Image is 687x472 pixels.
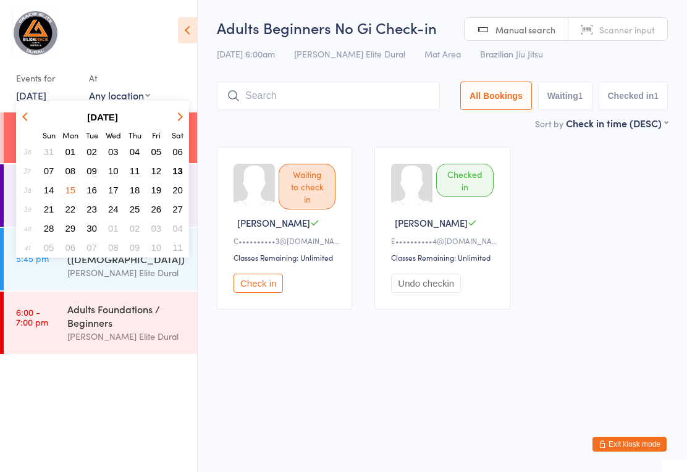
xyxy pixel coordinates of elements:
[172,204,183,214] span: 27
[168,162,187,179] button: 13
[237,216,310,229] span: [PERSON_NAME]
[23,146,31,156] em: 36
[599,23,655,36] span: Scanner input
[172,185,183,195] span: 20
[86,242,97,253] span: 07
[89,88,150,102] div: Any location
[108,166,119,176] span: 10
[129,130,141,140] small: Thursday
[130,185,140,195] span: 18
[16,307,48,327] time: 6:00 - 7:00 pm
[40,201,59,217] button: 21
[4,292,197,354] a: 6:00 -7:00 pmAdults Foundations / Beginners[PERSON_NAME] Elite Dural
[44,146,54,157] span: 31
[23,223,31,233] em: 40
[395,216,468,229] span: [PERSON_NAME]
[12,9,59,56] img: Gracie Elite Jiu Jitsu Dural
[65,242,76,253] span: 06
[168,182,187,198] button: 20
[538,82,592,110] button: Waiting1
[535,117,563,130] label: Sort by
[391,274,461,293] button: Undo checkin
[61,182,80,198] button: 15
[592,437,667,452] button: Exit kiosk mode
[125,239,145,256] button: 09
[424,48,461,60] span: Mat Area
[151,146,162,157] span: 05
[168,220,187,237] button: 04
[40,143,59,160] button: 31
[16,243,49,263] time: 5:00 - 5:45 pm
[44,242,54,253] span: 05
[152,130,161,140] small: Friday
[566,116,668,130] div: Check in time (DESC)
[86,204,97,214] span: 23
[24,242,30,252] em: 41
[62,130,78,140] small: Monday
[480,48,543,60] span: Brazilian Jiu Jitsu
[151,166,162,176] span: 12
[86,185,97,195] span: 16
[65,185,76,195] span: 15
[44,185,54,195] span: 14
[217,82,440,110] input: Search
[391,235,497,246] div: E••••••••••4@[DOMAIN_NAME]
[151,185,162,195] span: 19
[279,164,335,209] div: Waiting to check in
[172,166,183,176] span: 13
[147,143,166,160] button: 05
[23,185,31,195] em: 38
[44,223,54,234] span: 28
[4,228,197,290] a: 5:00 -5:45 pmKids & Juniors ([DEMOGRAPHIC_DATA])[PERSON_NAME] Elite Dural
[61,201,80,217] button: 22
[147,239,166,256] button: 10
[125,201,145,217] button: 25
[61,239,80,256] button: 06
[65,166,76,176] span: 08
[108,185,119,195] span: 17
[172,242,183,253] span: 11
[234,252,339,263] div: Classes Remaining: Unlimited
[40,239,59,256] button: 05
[65,146,76,157] span: 01
[82,162,101,179] button: 09
[172,130,183,140] small: Saturday
[86,146,97,157] span: 02
[104,182,123,198] button: 17
[125,220,145,237] button: 02
[125,143,145,160] button: 04
[82,220,101,237] button: 30
[460,82,532,110] button: All Bookings
[108,204,119,214] span: 24
[86,130,98,140] small: Tuesday
[104,220,123,237] button: 01
[40,220,59,237] button: 28
[61,162,80,179] button: 08
[168,143,187,160] button: 06
[108,223,119,234] span: 01
[294,48,405,60] span: [PERSON_NAME] Elite Dural
[495,23,555,36] span: Manual search
[44,166,54,176] span: 07
[23,204,31,214] em: 39
[130,166,140,176] span: 11
[125,182,145,198] button: 18
[67,266,187,280] div: [PERSON_NAME] Elite Dural
[82,239,101,256] button: 07
[4,164,197,227] a: 4:15 -4:55 pmLittle Kids/Beginners ([DEMOGRAPHIC_DATA])[PERSON_NAME] Elite Dural
[599,82,668,110] button: Checked in1
[104,201,123,217] button: 24
[104,143,123,160] button: 03
[67,302,187,329] div: Adults Foundations / Beginners
[234,235,339,246] div: C••••••••••3@[DOMAIN_NAME]
[234,274,283,293] button: Check in
[436,164,493,197] div: Checked in
[61,220,80,237] button: 29
[578,91,583,101] div: 1
[130,204,140,214] span: 25
[217,48,275,60] span: [DATE] 6:00am
[654,91,659,101] div: 1
[168,239,187,256] button: 11
[147,201,166,217] button: 26
[217,17,668,38] h2: Adults Beginners No Gi Check-in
